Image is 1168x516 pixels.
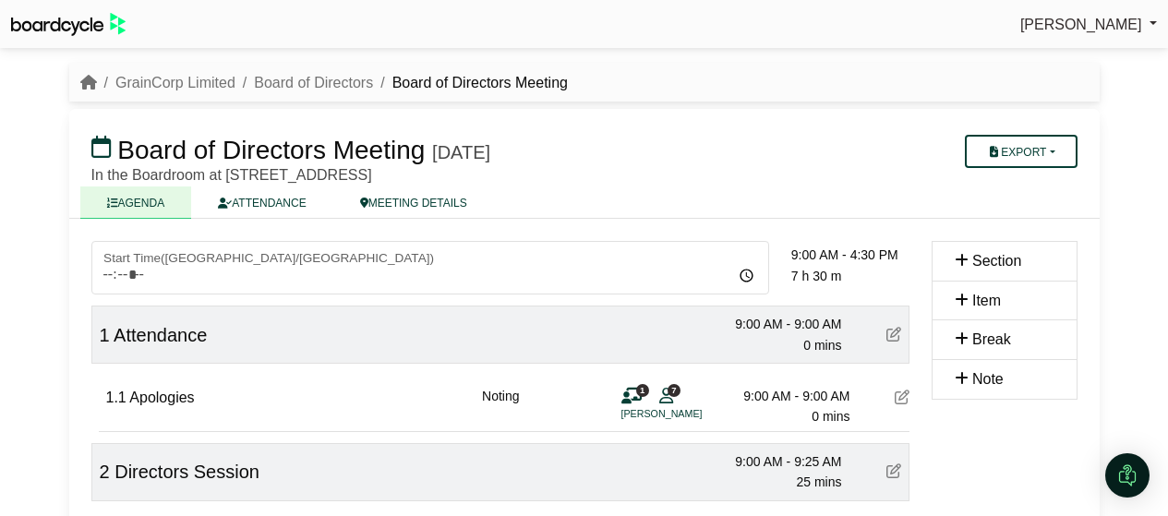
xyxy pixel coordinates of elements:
span: [PERSON_NAME] [1020,17,1142,32]
div: Noting [482,386,519,427]
a: ATTENDANCE [191,186,332,219]
span: 7 [668,384,680,396]
div: 9:00 AM - 9:25 AM [713,451,842,472]
span: 7 h 30 m [791,269,841,283]
li: Board of Directors Meeting [373,71,568,95]
span: 1 [100,325,110,345]
div: 9:00 AM - 9:00 AM [713,314,842,334]
span: 0 mins [812,409,849,424]
li: [PERSON_NAME] [621,406,760,422]
span: Note [972,371,1004,387]
span: In the Boardroom at [STREET_ADDRESS] [91,167,372,183]
a: AGENDA [80,186,192,219]
span: Item [972,293,1001,308]
div: 9:00 AM - 4:30 PM [791,245,921,265]
nav: breadcrumb [80,71,568,95]
span: 2 [100,462,110,482]
span: Apologies [129,390,194,405]
a: GrainCorp Limited [115,75,235,90]
a: Board of Directors [254,75,373,90]
span: Break [972,331,1011,347]
span: 1 [636,384,649,396]
span: Section [972,253,1021,269]
a: [PERSON_NAME] [1020,13,1157,37]
div: [DATE] [432,141,490,163]
span: 0 mins [803,338,841,353]
div: Open Intercom Messenger [1105,453,1150,498]
span: 1.1 [106,390,126,405]
a: MEETING DETAILS [333,186,494,219]
span: Attendance [114,325,207,345]
span: 25 mins [796,474,841,489]
span: Directors Session [114,462,259,482]
div: 9:00 AM - 9:00 AM [721,386,850,406]
span: Board of Directors Meeting [117,136,425,164]
button: Export [965,135,1077,168]
img: BoardcycleBlackGreen-aaafeed430059cb809a45853b8cf6d952af9d84e6e89e1f1685b34bfd5cb7d64.svg [11,13,126,36]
